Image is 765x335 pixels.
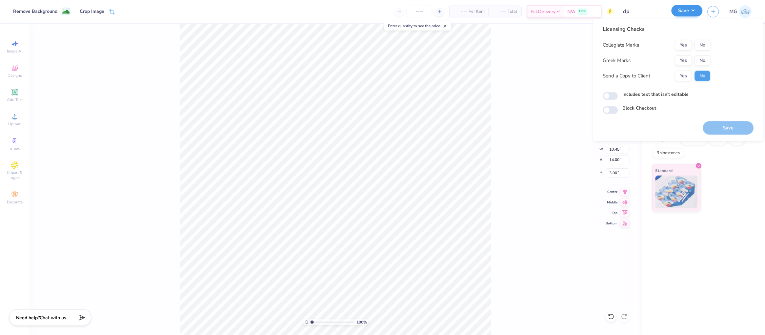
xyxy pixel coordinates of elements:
button: Save [672,5,703,16]
span: Per Item [469,8,485,15]
span: Decorate [7,199,23,205]
label: Includes text that isn't editable [623,91,689,98]
input: – – [407,6,432,17]
span: – – [453,8,467,15]
span: Top [606,211,618,215]
img: Standard [655,176,698,208]
span: Standard [655,167,673,174]
img: Mary Grace [739,5,752,18]
button: No [695,55,711,66]
div: Enter quantity to see the price. [384,21,451,31]
div: Collegiate Marks [603,41,639,49]
span: Clipart & logos [3,170,26,180]
span: Image AI [7,49,23,54]
div: Rhinestones [653,148,684,158]
span: MG [730,8,737,15]
div: Remove Background [13,8,57,15]
span: 100 % [356,319,367,325]
input: Untitled Design [618,5,667,18]
span: Est. Delivery [531,8,556,15]
span: Chat with us. [40,315,67,321]
button: Yes [675,71,692,81]
span: Add Text [7,97,23,102]
strong: Need help? [16,315,40,321]
button: No [695,40,711,51]
span: Upload [8,121,21,127]
button: Yes [675,40,692,51]
span: Center [606,190,618,194]
div: Licensing Checks [603,26,711,33]
div: Send a Copy to Client [603,72,651,80]
span: – – [493,8,506,15]
span: Bottom [606,221,618,226]
span: Designs [8,73,22,78]
div: Greek Marks [603,57,631,64]
button: No [695,71,711,81]
a: MG [730,5,752,18]
span: Middle [606,200,618,205]
button: Yes [675,55,692,66]
span: FREE [579,9,586,14]
label: Block Checkout [623,105,656,112]
span: Greek [10,146,20,151]
div: Crop Image [80,8,104,15]
span: N/A [568,8,575,15]
span: Total [508,8,517,15]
